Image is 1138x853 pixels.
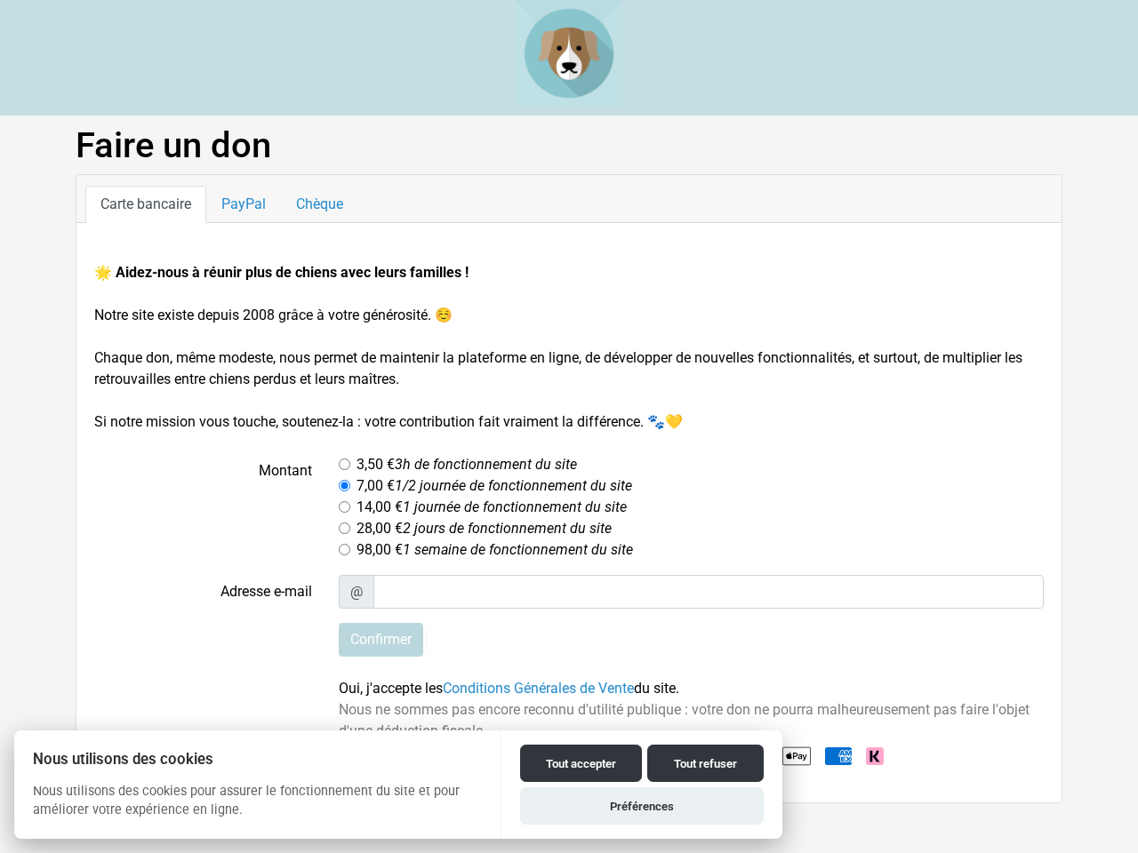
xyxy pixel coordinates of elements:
[281,186,358,223] a: Chèque
[403,541,633,558] i: 1 semaine de fonctionnement du site
[443,680,634,697] a: Conditions Générales de Vente
[395,477,632,494] i: 1/2 journée de fonctionnement du site
[81,454,325,561] label: Montant
[395,456,577,473] i: 3h de fonctionnement du site
[339,680,679,697] span: Oui, j'accepte les du site.
[339,701,1030,739] span: Nous ne sommes pas encore reconnu d'utilité publique : votre don ne pourra malheureusement pas fa...
[403,520,612,537] i: 2 jours de fonctionnement du site
[825,747,852,765] img: American Express
[357,454,577,475] label: 3,50 €
[76,124,1062,167] h1: Faire un don
[357,518,612,539] label: 28,00 €
[94,262,1044,770] form: Notre site existe depuis 2008 grâce à votre générosité. ☺️ Chaque don, même modeste, nous permet ...
[14,751,501,768] h2: Nous utilisons des cookies
[782,742,811,770] img: Apple Pay
[647,745,764,782] button: Tout refuser
[81,575,325,609] label: Adresse e-mail
[357,497,627,518] label: 14,00 €
[520,745,642,782] button: Tout accepter
[339,575,374,609] span: @
[357,475,632,497] label: 7,00 €
[403,498,627,515] i: 1 journée de fonctionnement du site
[14,782,501,833] p: Nous utilisons des cookies pour assurer le fonctionnement du site et pour améliorer votre expérie...
[339,623,423,657] input: Confirmer
[866,747,884,765] img: Klarna
[357,539,633,561] label: 98,00 €
[520,787,764,825] button: Préférences
[206,186,281,223] a: PayPal
[94,264,469,281] strong: 🌟 Aidez-nous à réunir plus de chiens avec leurs familles !
[85,186,206,223] a: Carte bancaire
